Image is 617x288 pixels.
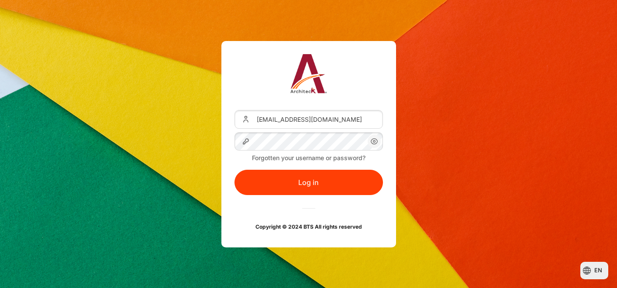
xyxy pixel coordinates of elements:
[290,54,327,97] a: Architeck
[234,110,383,128] input: Username or Email Address
[234,170,383,195] button: Log in
[290,54,327,93] img: Architeck
[580,262,608,279] button: Languages
[594,266,602,275] span: en
[252,154,365,161] a: Forgotten your username or password?
[255,223,362,230] strong: Copyright © 2024 BTS All rights reserved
